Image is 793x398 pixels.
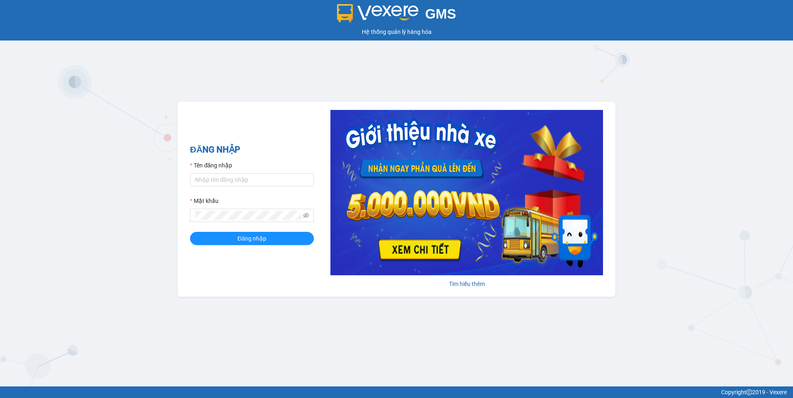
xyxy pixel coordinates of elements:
h2: ĐĂNG NHẬP [190,143,314,157]
img: logo 2 [337,4,419,22]
img: banner-0 [330,110,603,275]
div: Tìm hiểu thêm [330,279,603,288]
button: Đăng nhập [190,232,314,245]
span: copyright [746,389,752,395]
span: GMS [425,6,456,21]
span: eye-invisible [303,212,309,218]
span: Đăng nhập [237,234,266,243]
label: Tên đăng nhập [190,161,232,170]
label: Mật khẩu [190,196,218,205]
input: Tên đăng nhập [190,173,314,186]
div: Copyright 2019 - Vexere [6,388,787,397]
a: GMS [337,12,456,19]
div: Hệ thống quản lý hàng hóa [2,27,791,36]
input: Mật khẩu [195,211,302,220]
